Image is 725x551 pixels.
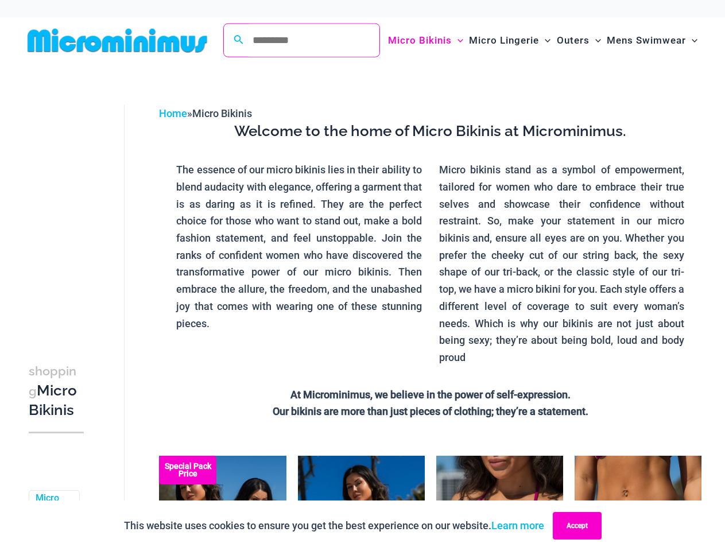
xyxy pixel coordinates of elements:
[686,26,697,55] span: Menu Toggle
[607,26,686,55] span: Mens Swimwear
[234,33,244,48] a: Search icon link
[452,26,463,55] span: Menu Toggle
[385,23,466,58] a: Micro BikinisMenu ToggleMenu Toggle
[539,26,550,55] span: Menu Toggle
[192,107,252,119] span: Micro Bikinis
[554,23,604,58] a: OutersMenu ToggleMenu Toggle
[159,107,187,119] a: Home
[439,161,684,366] p: Micro bikinis stand as a symbol of empowerment, tailored for women who dare to embrace their true...
[469,26,539,55] span: Micro Lingerie
[168,122,693,141] h3: Welcome to the home of Micro Bikinis at Microminimus.
[557,26,590,55] span: Outers
[245,24,379,57] input: Search Submit
[553,512,602,540] button: Accept
[23,28,212,53] img: MM SHOP LOGO FLAT
[29,364,76,398] span: shopping
[273,405,588,417] strong: Our bikinis are more than just pieces of clothing; they’re a statement.
[176,161,421,332] p: The essence of our micro bikinis lies in their ability to blend audacity with elegance, offering ...
[388,26,452,55] span: Micro Bikinis
[29,96,132,325] iframe: TrustedSite Certified
[590,26,601,55] span: Menu Toggle
[491,519,544,531] a: Learn more
[124,517,544,534] p: This website uses cookies to ensure you get the best experience on our website.
[466,23,553,58] a: Micro LingerieMenu ToggleMenu Toggle
[36,492,71,528] a: Micro Bikini Tops
[159,107,252,119] span: »
[29,361,84,420] h3: Micro Bikinis
[290,389,571,401] strong: At Microminimus, we believe in the power of self-expression.
[383,21,702,60] nav: Site Navigation
[159,463,216,478] b: Special Pack Price
[604,23,700,58] a: Mens SwimwearMenu ToggleMenu Toggle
